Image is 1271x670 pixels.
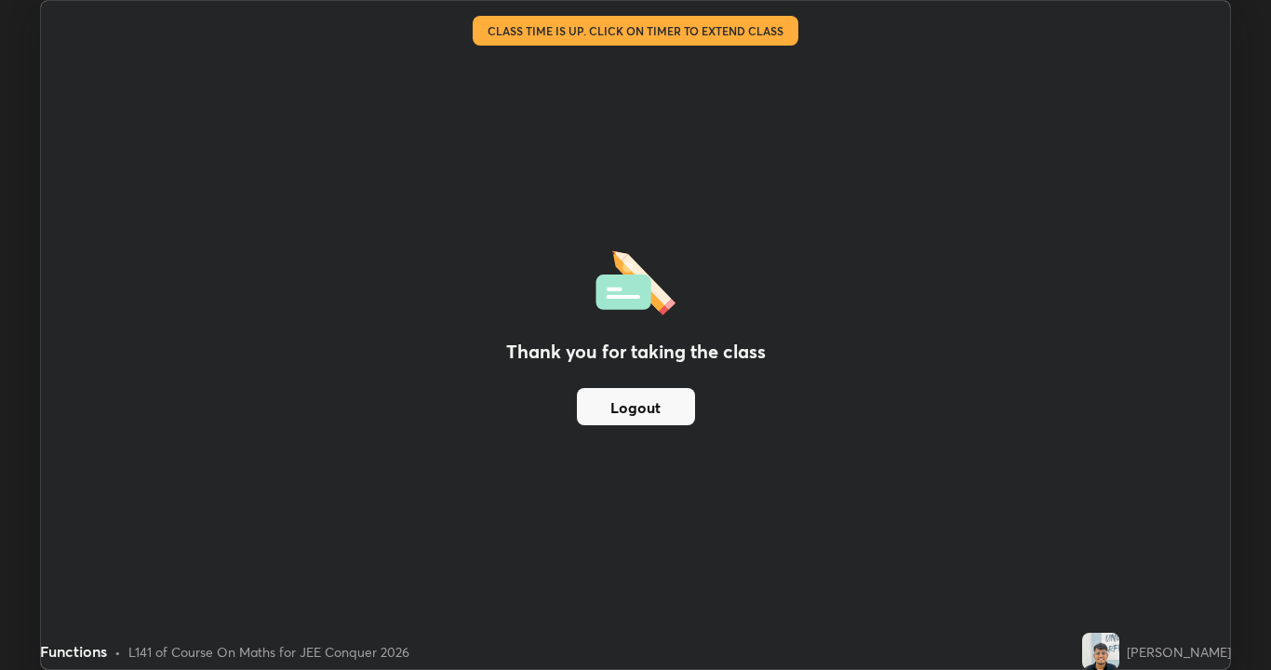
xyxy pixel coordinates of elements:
div: [PERSON_NAME] [1127,642,1231,662]
div: L141 of Course On Maths for JEE Conquer 2026 [128,642,409,662]
img: 7db77c1a745348f4aced13ee6fc2ebb3.jpg [1082,633,1119,670]
div: • [114,642,121,662]
img: offlineFeedback.1438e8b3.svg [595,245,676,315]
div: Functions [40,640,107,663]
button: Logout [577,388,695,425]
h2: Thank you for taking the class [506,338,766,366]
